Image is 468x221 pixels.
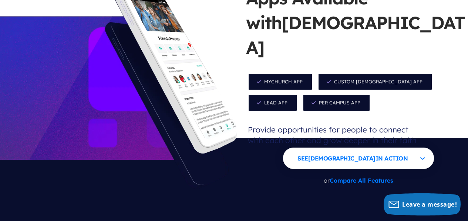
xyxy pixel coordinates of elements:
[318,73,432,90] span: Custom [DEMOGRAPHIC_DATA] App
[246,113,424,157] p: Provide opportunities for people to connect with each other and grow deeper in their faith
[248,73,313,90] span: MyChurch App
[246,11,465,58] span: [DEMOGRAPHIC_DATA]
[283,172,434,189] p: or
[248,94,297,111] span: Lead App
[384,193,461,215] button: Leave a message!
[308,155,376,162] span: [DEMOGRAPHIC_DATA]
[402,200,457,208] span: Leave a message!
[303,94,370,111] span: Per-Campus App
[283,148,434,169] button: See[DEMOGRAPHIC_DATA]in Action
[330,177,393,184] a: Compare All Features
